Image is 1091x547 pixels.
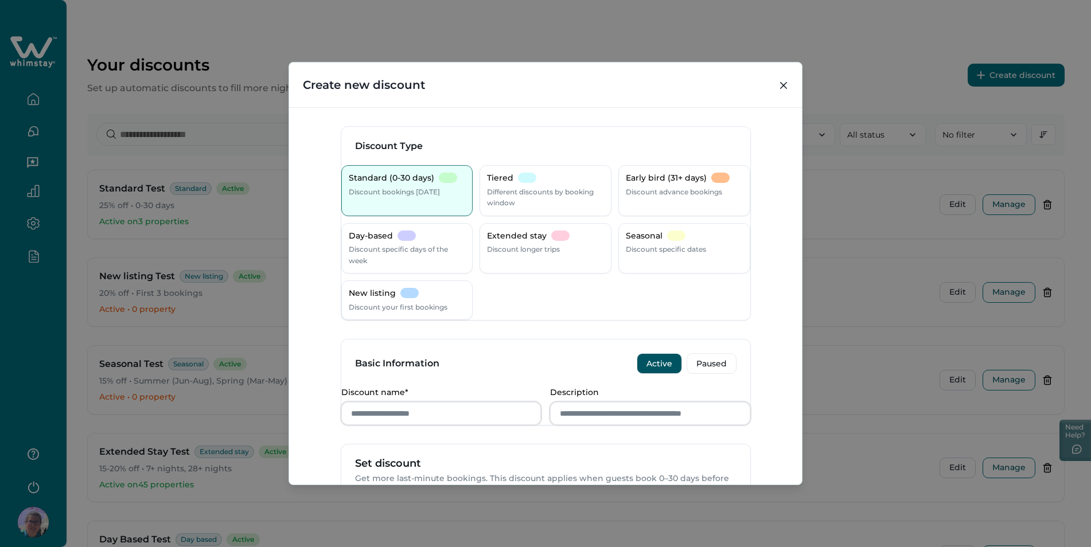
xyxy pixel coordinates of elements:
h3: Basic Information [355,358,439,369]
button: Active [637,353,682,374]
button: Paused [687,353,737,374]
p: Discount bookings [DATE] [349,186,440,198]
p: Discount longer trips [487,244,560,255]
p: Set discount [355,458,737,470]
p: Discount specific days of the week [349,244,466,266]
p: Seasonal [626,230,663,242]
header: Create new discount [289,62,802,107]
p: Extended stay [487,230,547,242]
p: Tiered [487,173,513,184]
p: Early bird (31+ days) [626,173,707,184]
p: Day-based [349,230,393,242]
p: Description [550,388,743,397]
p: Discount advance bookings [626,186,722,198]
p: Discount your first bookings [349,302,447,313]
p: Discount name* [341,388,535,397]
p: Get more last-minute bookings. This discount applies when guests book 0–30 days before check-in. [355,473,737,495]
p: Discount specific dates [626,244,706,255]
h3: Discount Type [355,140,737,152]
button: Close [774,76,793,95]
p: Standard (0-30 days) [349,173,434,184]
p: New listing [349,288,396,299]
p: Different discounts by booking window [487,186,604,209]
